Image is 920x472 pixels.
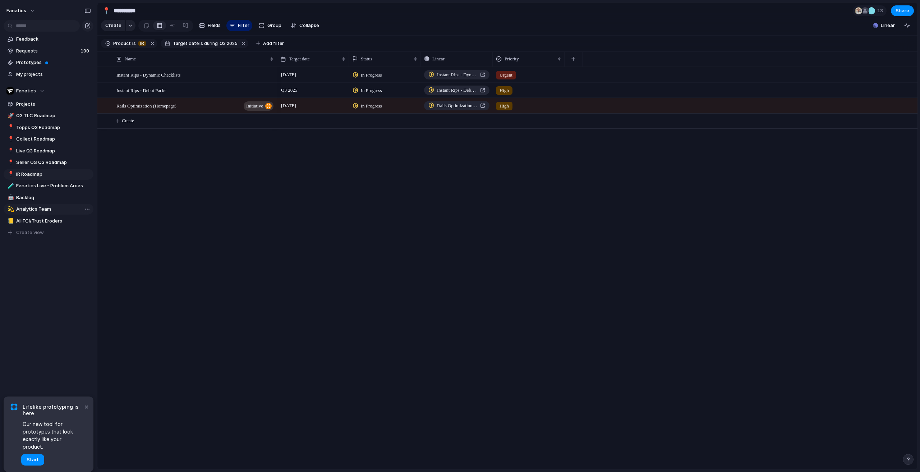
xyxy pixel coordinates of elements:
span: IR [140,40,144,47]
div: 📍 [8,170,13,178]
button: 📍 [6,159,14,166]
span: My projects [16,71,91,78]
button: Q3 2025 [218,40,239,47]
span: Collect Roadmap [16,136,91,143]
span: is [199,40,203,47]
span: Share [896,7,909,14]
span: Projects [16,101,91,108]
a: 💫Analytics Team [4,204,93,215]
span: Linear [881,22,895,29]
span: Backlog [16,194,91,201]
a: 📍Seller OS Q3 Roadmap [4,157,93,168]
span: fanatics [6,7,26,14]
a: 🤖Backlog [4,192,93,203]
div: 📒 [8,217,13,225]
span: Fanatics Live - Problem Areas [16,182,91,189]
span: Linear [432,55,445,63]
a: Prototypes [4,57,93,68]
a: 📍Topps Q3 Roadmap [4,122,93,133]
span: [DATE] [279,101,298,110]
span: Feedback [16,36,91,43]
button: 💫 [6,206,14,213]
div: 🧪 [8,182,13,190]
div: 🧪Fanatics Live - Problem Areas [4,180,93,191]
div: 🚀 [8,112,13,120]
span: Fanatics [16,87,36,95]
span: Collapse [299,22,319,29]
div: 🤖 [8,193,13,202]
span: Instant Rips - Debut Packs [437,87,477,94]
span: Q3 2025 [220,40,238,47]
span: In Progress [361,87,382,94]
span: Rails Optimization (Homepage) [437,102,477,109]
a: Feedback [4,34,93,45]
span: Seller OS Q3 Roadmap [16,159,91,166]
span: Group [267,22,281,29]
a: 📒All FCI/Trust Eroders [4,216,93,226]
span: Requests [16,47,78,55]
button: 📍 [101,5,112,17]
button: 📒 [6,217,14,225]
span: High [500,87,509,94]
button: 📍 [6,124,14,131]
span: Prototypes [16,59,91,66]
a: 📍Collect Roadmap [4,134,93,145]
span: Name [125,55,136,63]
button: is [131,40,137,47]
span: Create [105,22,121,29]
span: Instant Rips - Dynamic Checklists [437,71,477,78]
span: Filter [238,22,249,29]
div: 📍 [8,147,13,155]
span: Priority [505,55,519,63]
div: 📍IR Roadmap [4,169,93,180]
span: Topps Q3 Roadmap [16,124,91,131]
button: Share [891,5,914,16]
button: Linear [870,20,898,31]
span: 13 [877,7,885,14]
span: All FCI/Trust Eroders [16,217,91,225]
span: initiative [246,101,263,111]
a: Instant Rips - Debut Packs [424,86,489,95]
span: Instant Rips - Debut Packs [116,86,166,94]
a: My projects [4,69,93,80]
div: 💫 [8,205,13,214]
button: 📍 [6,171,14,178]
div: 📍 [8,123,13,132]
button: initiative [244,101,273,111]
span: [DATE] [279,70,298,79]
button: Dismiss [82,402,91,411]
button: IR [137,40,148,47]
span: In Progress [361,102,382,110]
span: 100 [80,47,91,55]
span: Urgent [500,72,512,79]
span: Instant Rips - Dynamic Checklists [116,70,180,79]
span: Create view [16,229,44,236]
span: Analytics Team [16,206,91,213]
span: Live Q3 Roadmap [16,147,91,155]
span: Status [361,55,372,63]
span: during [203,40,218,47]
a: 🚀Q3 TLC Roadmap [4,110,93,121]
a: Instant Rips - Dynamic Checklists [424,70,489,79]
button: Create [101,20,125,31]
button: 📍 [6,136,14,143]
span: is [132,40,136,47]
span: Start [27,456,39,463]
button: isduring [199,40,219,47]
span: Fields [208,22,221,29]
span: Target date [289,55,310,63]
button: Group [255,20,285,31]
button: Create view [4,227,93,238]
span: Create [122,117,134,124]
button: 📍 [6,147,14,155]
div: 📍 [8,135,13,143]
span: Add filter [263,40,284,47]
button: Start [21,454,44,466]
button: fanatics [3,5,39,17]
a: Requests100 [4,46,93,56]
